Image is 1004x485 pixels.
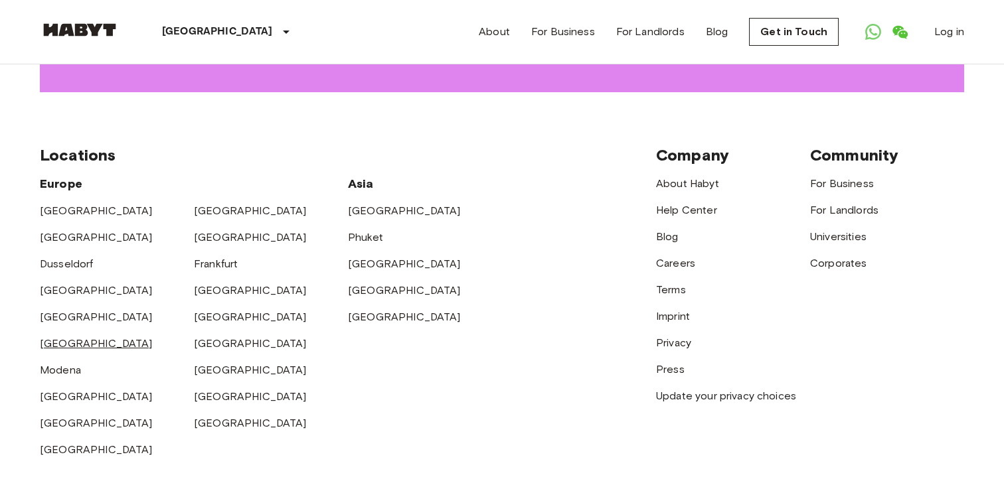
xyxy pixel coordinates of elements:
[886,19,913,45] a: Open WeChat
[348,204,461,217] a: [GEOGRAPHIC_DATA]
[810,257,867,269] a: Corporates
[40,204,153,217] a: [GEOGRAPHIC_DATA]
[810,177,874,190] a: For Business
[348,311,461,323] a: [GEOGRAPHIC_DATA]
[531,24,595,40] a: For Business
[194,257,238,270] a: Frankfurt
[656,389,796,402] a: Update your privacy choices
[348,231,383,243] a: Phuket
[810,145,898,165] span: Community
[162,24,273,40] p: [GEOGRAPHIC_DATA]
[194,364,307,376] a: [GEOGRAPHIC_DATA]
[810,204,879,216] a: For Landlords
[40,176,82,191] span: Europe
[194,231,307,243] a: [GEOGRAPHIC_DATA]
[40,337,153,350] a: [GEOGRAPHIC_DATA]
[40,257,94,270] a: Dusseldorf
[656,204,717,216] a: Help Center
[616,24,685,40] a: For Landlords
[194,417,307,429] a: [GEOGRAPHIC_DATA]
[194,204,307,217] a: [GEOGRAPHIC_DATA]
[40,284,153,297] a: [GEOGRAPHIC_DATA]
[749,18,839,46] a: Get in Touch
[40,364,81,376] a: Modena
[934,24,964,40] a: Log in
[656,177,719,190] a: About Habyt
[656,310,690,322] a: Imprint
[40,145,116,165] span: Locations
[40,231,153,243] a: [GEOGRAPHIC_DATA]
[479,24,510,40] a: About
[40,23,120,36] img: Habyt
[656,257,695,269] a: Careers
[348,176,374,191] span: Asia
[194,311,307,323] a: [GEOGRAPHIC_DATA]
[194,284,307,297] a: [GEOGRAPHIC_DATA]
[348,257,461,270] a: [GEOGRAPHIC_DATA]
[40,443,153,456] a: [GEOGRAPHIC_DATA]
[194,390,307,403] a: [GEOGRAPHIC_DATA]
[40,417,153,429] a: [GEOGRAPHIC_DATA]
[656,145,729,165] span: Company
[706,24,728,40] a: Blog
[656,283,686,296] a: Terms
[656,363,685,376] a: Press
[656,336,691,349] a: Privacy
[40,390,153,403] a: [GEOGRAPHIC_DATA]
[810,230,867,243] a: Universities
[656,230,679,243] a: Blog
[860,19,886,45] a: Open WhatsApp
[348,284,461,297] a: [GEOGRAPHIC_DATA]
[40,311,153,323] a: [GEOGRAPHIC_DATA]
[194,337,307,350] a: [GEOGRAPHIC_DATA]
